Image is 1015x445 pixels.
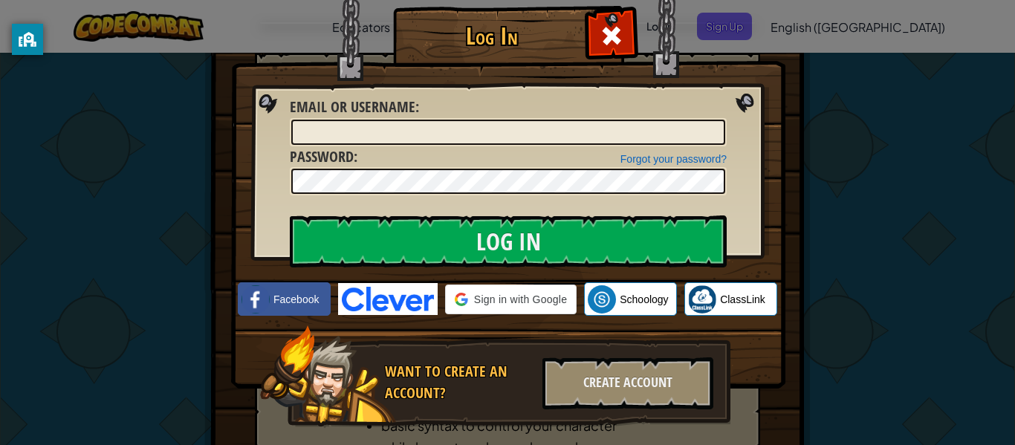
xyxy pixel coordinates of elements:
span: Email or Username [290,97,415,117]
img: schoology.png [588,285,616,314]
span: Sign in with Google [474,292,567,307]
span: Password [290,146,354,166]
img: classlink-logo-small.png [688,285,716,314]
img: clever-logo-blue.png [338,283,438,315]
h1: Log In [397,23,586,49]
input: Log In [290,215,727,267]
span: Schoology [620,292,668,307]
label: : [290,97,419,118]
a: Forgot your password? [620,153,727,165]
img: facebook_small.png [241,285,270,314]
div: Create Account [542,357,713,409]
span: ClassLink [720,292,765,307]
button: privacy banner [12,24,43,55]
div: Sign in with Google [445,285,577,314]
div: Want to create an account? [385,361,534,403]
span: Facebook [273,292,319,307]
label: : [290,146,357,168]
